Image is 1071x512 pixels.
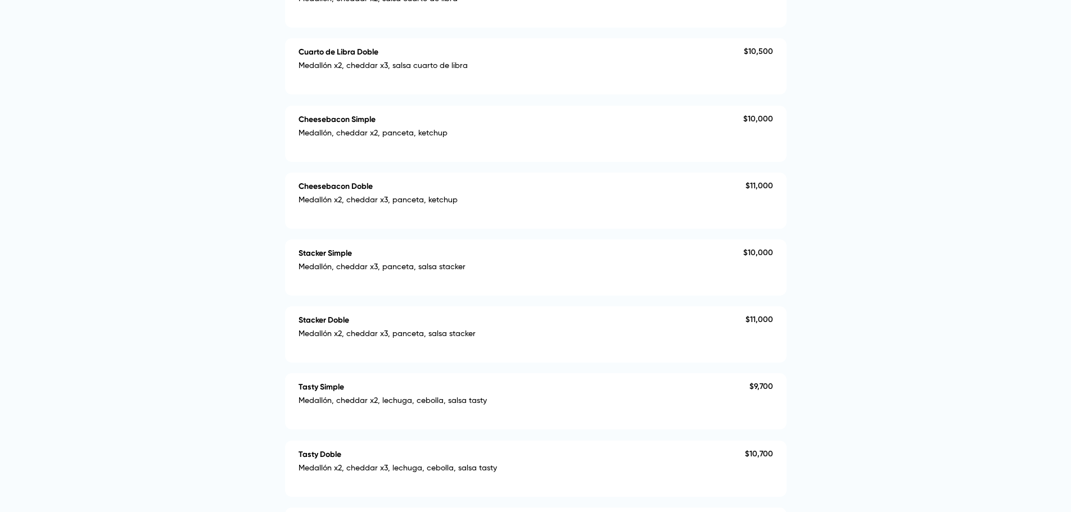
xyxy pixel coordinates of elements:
h4: Stacker Simple [299,248,352,258]
p: Medallón x2, cheddar x3, panceta, salsa stacker [299,329,745,343]
p: Medallón, cheddar x2, panceta, ketchup [299,129,743,143]
h4: Tasty Doble [299,450,341,459]
h4: Cuarto de Libra Doble [299,47,378,57]
p: $ 9,700 [749,382,773,392]
p: Medallón, cheddar x3, panceta, salsa stacker [299,262,743,277]
h4: Cheesebacon Doble [299,182,373,191]
p: Medallón x2, cheddar x3, salsa cuarto de libra [299,61,744,75]
h4: Stacker Doble [299,315,349,325]
h4: Cheesebacon Simple [299,115,376,124]
p: Medallón x2, cheddar x3, lechuga, cebolla, salsa tasty [299,464,745,478]
h4: Tasty Simple [299,382,344,392]
p: $ 10,000 [743,248,773,258]
p: Medallón x2, cheddar x3, panceta, ketchup [299,196,745,210]
p: $ 10,500 [744,47,773,57]
p: $ 11,000 [745,315,773,325]
p: Medallón, cheddar x2, lechuga, cebolla, salsa tasty [299,396,749,410]
p: $ 10,000 [743,115,773,124]
p: $ 11,000 [745,182,773,191]
p: $ 10,700 [745,450,773,459]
